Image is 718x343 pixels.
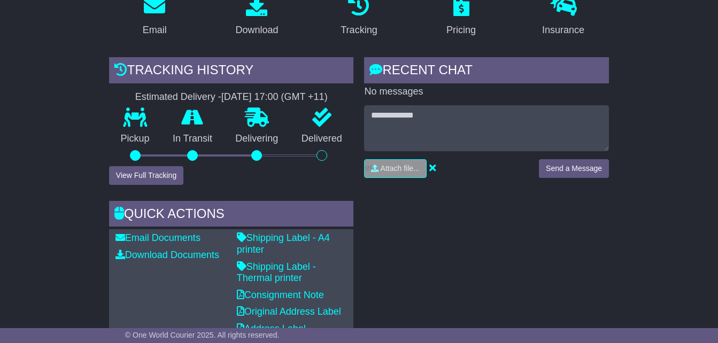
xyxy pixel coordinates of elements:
div: Estimated Delivery - [109,91,354,103]
button: View Full Tracking [109,166,183,185]
a: Consignment Note [237,290,324,300]
div: Tracking history [109,57,354,86]
p: In Transit [161,133,223,145]
p: No messages [364,86,609,98]
a: Shipping Label - Thermal printer [237,261,316,284]
p: Pickup [109,133,161,145]
div: Download [235,23,278,37]
p: Delivered [290,133,353,145]
div: Tracking [341,23,377,37]
div: Insurance [542,23,584,37]
div: Quick Actions [109,201,354,230]
a: Address Label [237,323,306,334]
div: Pricing [446,23,476,37]
div: RECENT CHAT [364,57,609,86]
a: Original Address Label [237,306,341,317]
button: Send a Message [539,159,609,178]
span: © One World Courier 2025. All rights reserved. [125,331,280,339]
a: Download Documents [115,250,219,260]
a: Email Documents [115,232,200,243]
div: Email [143,23,167,37]
div: [DATE] 17:00 (GMT +11) [221,91,328,103]
a: Shipping Label - A4 printer [237,232,330,255]
p: Delivering [224,133,290,145]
